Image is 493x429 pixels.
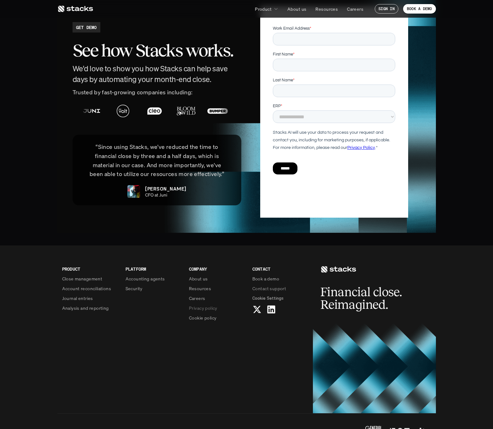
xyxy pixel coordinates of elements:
a: Account reconciliations [62,285,118,292]
p: Resources [315,6,338,12]
a: Cookie policy [189,314,245,321]
p: Privacy policy [189,305,217,311]
p: CONTACT [252,266,308,272]
p: Accounting agents [126,275,165,282]
p: Book a demo [252,275,279,282]
p: Trusted by fast-growing companies including: [73,88,242,97]
a: BOOK A DEMO [403,4,436,14]
p: Account reconciliations [62,285,111,292]
p: PLATFORM [126,266,181,272]
p: Cookie policy [189,314,216,321]
p: About us [189,275,208,282]
p: BOOK A DEMO [407,7,432,11]
p: CFO at Juni [145,192,167,198]
p: PRODUCT [62,266,118,272]
a: Privacy policy [189,305,245,311]
a: Careers [189,295,245,302]
a: About us [284,3,310,15]
p: Product [255,6,272,12]
p: [PERSON_NAME] [145,185,186,192]
p: Close management [62,275,103,282]
iframe: Form 1 [273,25,395,185]
a: Resources [189,285,245,292]
h2: See how Stacks works. [73,41,242,60]
p: SIGN IN [379,7,395,11]
a: Resources [312,3,342,15]
button: Cookie Trigger [252,295,284,302]
a: Careers [343,3,367,15]
a: SIGN IN [375,4,398,14]
span: Cookie Settings [252,295,284,302]
a: Close management [62,275,118,282]
a: About us [189,275,245,282]
p: Security [126,285,143,292]
a: Journal entries [62,295,118,302]
a: Security [126,285,181,292]
a: Accounting agents [126,275,181,282]
a: Contact support [252,285,308,292]
p: Resources [189,285,211,292]
h2: Financial close. Reimagined. [320,286,415,311]
p: Analysis and reporting [62,305,109,311]
p: Careers [189,295,205,302]
p: “Since using Stacks, we've reduced the time to financial close by three and a half days, which is... [82,142,232,179]
p: Contact support [252,285,286,292]
a: Analysis and reporting [62,305,118,311]
p: Careers [347,6,363,12]
h2: GET DEMO [76,24,97,31]
p: Journal entries [62,295,93,302]
p: About us [287,6,306,12]
a: Book a demo [252,275,308,282]
h4: We'd love to show you how Stacks can help save days by automating your month-end close. [73,63,242,85]
p: COMPANY [189,266,245,272]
